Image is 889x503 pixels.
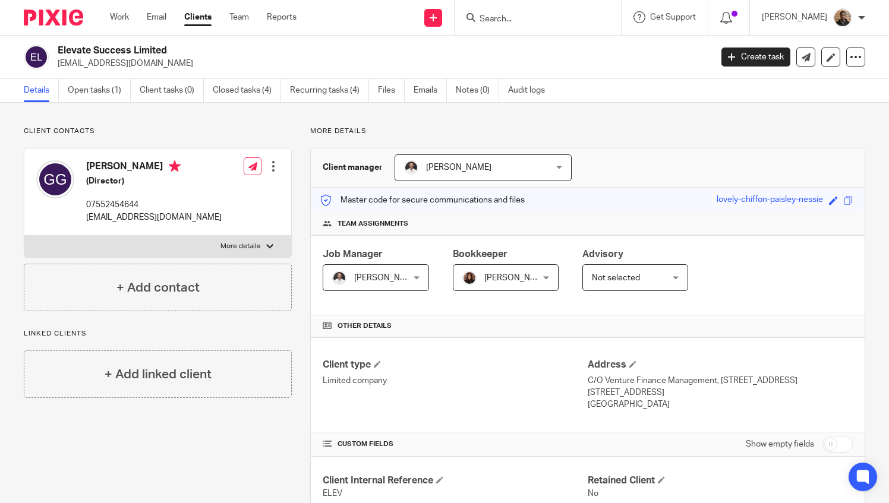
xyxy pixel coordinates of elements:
span: Get Support [650,13,696,21]
p: [EMAIL_ADDRESS][DOMAIN_NAME] [86,211,222,223]
a: Work [110,11,129,23]
label: Show empty fields [746,438,814,450]
a: Team [229,11,249,23]
a: Files [378,79,405,102]
p: 07552454644 [86,199,222,211]
h4: + Add linked client [105,365,212,384]
h2: Elevate Success Limited [58,45,575,57]
p: Master code for secure communications and files [320,194,525,206]
p: [PERSON_NAME] [762,11,827,23]
p: More details [310,126,865,136]
img: Headshot.jpg [462,271,477,285]
a: Clients [184,11,212,23]
h4: Address [588,359,853,371]
h4: [PERSON_NAME] [86,160,222,175]
p: C/O Venture Finance Management, [STREET_ADDRESS] [588,375,853,387]
a: Notes (0) [456,79,499,102]
h4: Retained Client [588,474,853,487]
img: dom%20slack.jpg [404,160,418,175]
span: Advisory [582,249,623,259]
h4: Client Internal Reference [323,474,588,487]
span: Not selected [592,274,640,282]
p: Linked clients [24,329,292,339]
a: Details [24,79,59,102]
span: No [588,489,598,498]
a: Create task [721,48,790,67]
span: [PERSON_NAME] [354,274,420,282]
span: Bookkeeper [453,249,507,259]
img: Pixie [24,10,83,26]
a: Closed tasks (4) [213,79,281,102]
span: ELEV [323,489,342,498]
a: Open tasks (1) [68,79,131,102]
input: Search [478,14,585,25]
img: svg%3E [36,160,74,198]
a: Audit logs [508,79,554,102]
a: Email [147,11,166,23]
p: [EMAIL_ADDRESS][DOMAIN_NAME] [58,58,704,69]
span: [PERSON_NAME] [426,163,491,172]
h4: CUSTOM FIELDS [323,439,588,449]
a: Recurring tasks (4) [290,79,369,102]
a: Reports [267,11,297,23]
span: Team assignments [338,219,408,229]
h4: Client type [323,359,588,371]
h4: + Add contact [116,279,200,297]
img: svg%3E [24,45,49,69]
i: Primary [169,160,181,172]
p: Client contacts [24,126,292,136]
p: [STREET_ADDRESS] [588,387,853,398]
a: Emails [414,79,447,102]
h5: (Director) [86,175,222,187]
span: [PERSON_NAME] [484,274,550,282]
p: Limited company [323,375,588,387]
h3: Client manager [323,162,383,173]
img: dom%20slack.jpg [332,271,346,285]
p: [GEOGRAPHIC_DATA] [588,398,853,410]
span: Job Manager [323,249,383,259]
p: More details [220,242,260,251]
a: Client tasks (0) [140,79,204,102]
img: WhatsApp%20Image%202025-04-23%20.jpg [833,8,852,27]
span: Other details [338,321,392,331]
div: lovely-chiffon-paisley-nessie [717,194,823,207]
